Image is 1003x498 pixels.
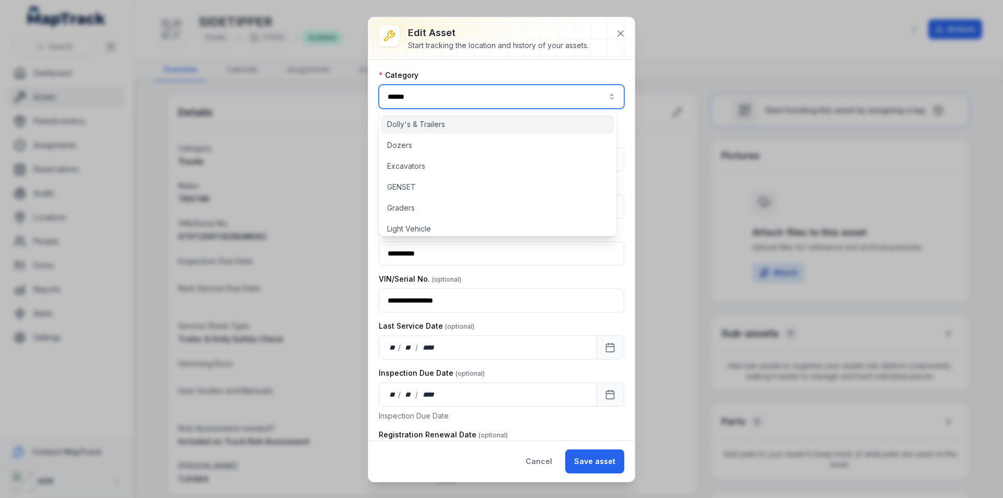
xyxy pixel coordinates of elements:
[419,342,438,353] div: year,
[387,140,412,150] span: Dozers
[408,26,589,40] h3: Edit asset
[387,182,416,192] span: GENSET
[565,449,624,473] button: Save asset
[402,389,416,400] div: month,
[408,40,589,51] div: Start tracking the location and history of your assets.
[402,342,416,353] div: month,
[387,224,431,234] span: Light Vehicle
[398,389,402,400] div: /
[379,321,474,331] label: Last Service Date
[398,342,402,353] div: /
[379,70,418,80] label: Category
[387,203,415,213] span: Graders
[379,411,624,421] p: Inspection Due Date
[388,342,398,353] div: day,
[379,274,461,284] label: VIN/Serial No.
[419,389,438,400] div: year,
[415,342,419,353] div: /
[415,389,419,400] div: /
[596,335,624,360] button: Calendar
[387,161,425,171] span: Excavators
[379,368,485,378] label: Inspection Due Date
[379,430,508,440] label: Registration Renewal Date
[596,383,624,407] button: Calendar
[517,449,561,473] button: Cancel
[388,389,398,400] div: day,
[387,119,445,130] span: Dolly's & Trailers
